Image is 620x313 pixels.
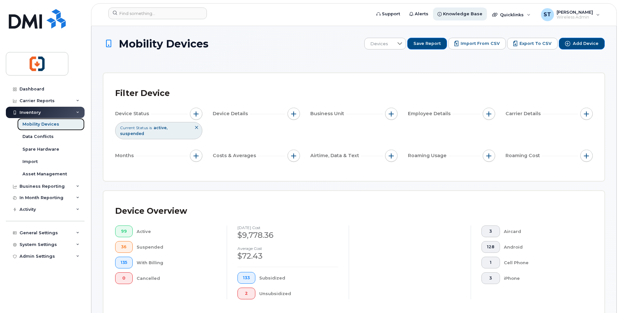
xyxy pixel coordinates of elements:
button: 3 [481,225,500,237]
span: 135 [121,260,127,265]
span: Carrier Details [505,110,543,117]
span: Roaming Cost [505,152,542,159]
div: Subsidized [259,272,339,284]
button: 2 [237,288,255,299]
div: Filter Device [115,85,170,102]
span: Add Device [573,41,599,47]
span: Save Report [413,41,441,47]
span: is [149,125,152,130]
div: With Billing [137,257,217,268]
div: $9,778.36 [237,230,338,241]
span: 3 [487,276,494,281]
div: Active [137,225,217,237]
button: 36 [115,241,133,253]
span: active [154,125,168,130]
div: Aircard [504,225,583,237]
button: 1 [481,257,500,268]
span: Roaming Usage [408,152,449,159]
span: Airtime, Data & Text [310,152,361,159]
button: Save Report [407,38,447,49]
button: Add Device [559,38,605,49]
span: Business Unit [310,110,346,117]
button: 0 [115,272,133,284]
span: Months [115,152,136,159]
span: suspended [120,131,144,136]
span: 99 [121,229,127,234]
span: Employee Details [408,110,452,117]
div: iPhone [504,272,583,284]
div: Cancelled [137,272,217,284]
h4: Average cost [237,246,338,251]
button: 3 [481,272,500,284]
span: Export to CSV [519,41,551,47]
span: 128 [487,244,494,250]
span: 133 [243,275,250,280]
button: 135 [115,257,133,268]
span: Costs & Averages [213,152,258,159]
span: Current Status [120,125,148,130]
h4: [DATE] cost [237,225,338,230]
span: 0 [121,276,127,281]
span: 3 [487,229,494,234]
div: Unsubsidized [259,288,339,299]
span: Import from CSV [461,41,500,47]
button: Import from CSV [448,38,506,49]
span: 2 [243,291,250,296]
button: 128 [481,241,500,253]
span: 36 [121,244,127,250]
button: Export to CSV [507,38,558,49]
span: Device Status [115,110,151,117]
div: $72.43 [237,251,338,262]
div: Device Overview [115,203,187,220]
div: Android [504,241,583,253]
button: 99 [115,225,133,237]
div: Cell Phone [504,257,583,268]
span: Devices [365,38,394,50]
div: Suspended [137,241,217,253]
span: 1 [487,260,494,265]
span: Device Details [213,110,250,117]
button: 133 [237,272,255,284]
span: Mobility Devices [119,38,209,49]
